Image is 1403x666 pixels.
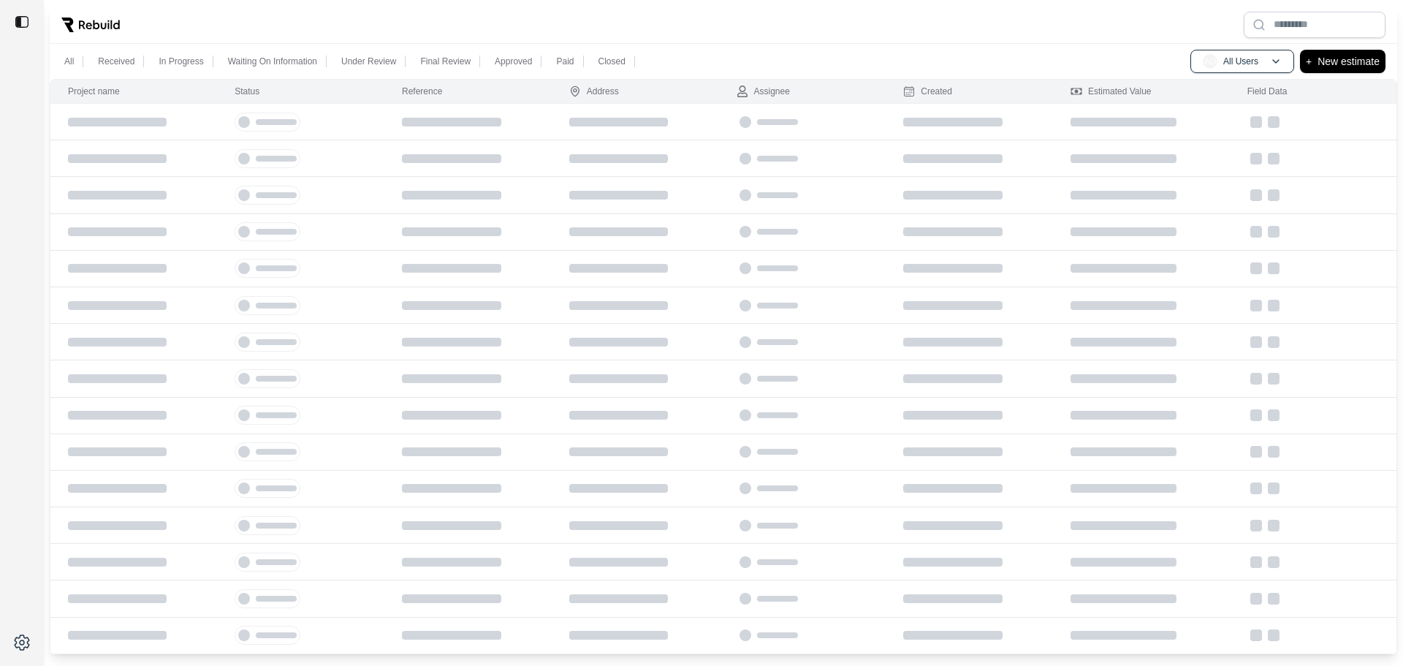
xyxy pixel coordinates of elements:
p: Under Review [341,56,396,67]
p: All [64,56,74,67]
img: Rebuild [61,18,120,32]
img: toggle sidebar [15,15,29,29]
div: Estimated Value [1071,86,1152,97]
button: AUAll Users [1190,50,1294,73]
p: Waiting On Information [228,56,317,67]
div: Status [235,86,259,97]
span: AU [1203,54,1217,69]
div: Field Data [1247,86,1288,97]
div: Project name [68,86,120,97]
p: Received [98,56,134,67]
p: Final Review [420,56,471,67]
p: New estimate [1318,53,1380,70]
p: + [1306,53,1312,70]
p: All Users [1223,56,1258,67]
p: Approved [495,56,532,67]
p: Closed [598,56,626,67]
div: Created [903,86,952,97]
div: Reference [402,86,442,97]
p: In Progress [159,56,203,67]
div: Address [569,86,619,97]
p: Paid [556,56,574,67]
div: Assignee [737,86,790,97]
button: +New estimate [1300,50,1385,73]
